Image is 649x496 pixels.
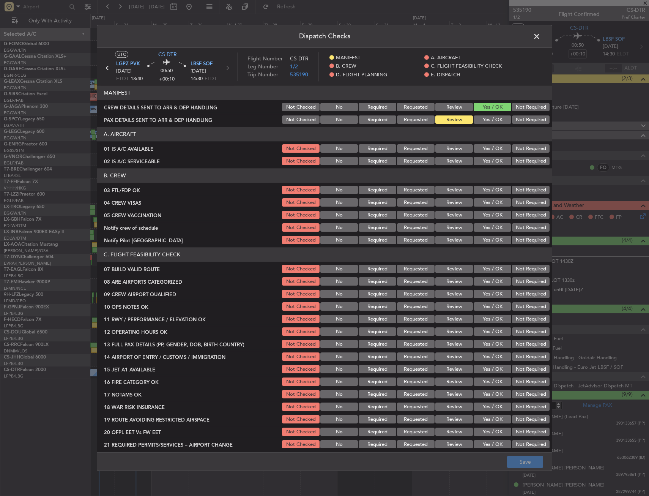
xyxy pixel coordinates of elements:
[512,157,550,166] button: Not Required
[512,116,550,124] button: Not Required
[512,145,550,153] button: Not Required
[474,315,511,324] button: Yes / OK
[474,403,511,411] button: Yes / OK
[512,315,550,324] button: Not Required
[474,353,511,361] button: Yes / OK
[474,116,511,124] button: Yes / OK
[512,415,550,424] button: Not Required
[512,236,550,245] button: Not Required
[512,365,550,374] button: Not Required
[512,186,550,194] button: Not Required
[474,441,511,449] button: Yes / OK
[512,211,550,220] button: Not Required
[512,441,550,449] button: Not Required
[512,403,550,411] button: Not Required
[474,186,511,194] button: Yes / OK
[474,340,511,349] button: Yes / OK
[474,328,511,336] button: Yes / OK
[512,224,550,232] button: Not Required
[512,278,550,286] button: Not Required
[512,378,550,386] button: Not Required
[474,365,511,374] button: Yes / OK
[474,278,511,286] button: Yes / OK
[474,103,511,112] button: Yes / OK
[474,378,511,386] button: Yes / OK
[474,157,511,166] button: Yes / OK
[474,415,511,424] button: Yes / OK
[512,303,550,311] button: Not Required
[474,290,511,299] button: Yes / OK
[474,265,511,273] button: Yes / OK
[474,211,511,220] button: Yes / OK
[474,224,511,232] button: Yes / OK
[512,428,550,436] button: Not Required
[474,199,511,207] button: Yes / OK
[512,340,550,349] button: Not Required
[512,103,550,112] button: Not Required
[512,353,550,361] button: Not Required
[474,428,511,436] button: Yes / OK
[512,390,550,399] button: Not Required
[512,265,550,273] button: Not Required
[512,290,550,299] button: Not Required
[474,390,511,399] button: Yes / OK
[474,303,511,311] button: Yes / OK
[512,328,550,336] button: Not Required
[97,25,552,48] header: Dispatch Checks
[474,145,511,153] button: Yes / OK
[474,236,511,245] button: Yes / OK
[512,199,550,207] button: Not Required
